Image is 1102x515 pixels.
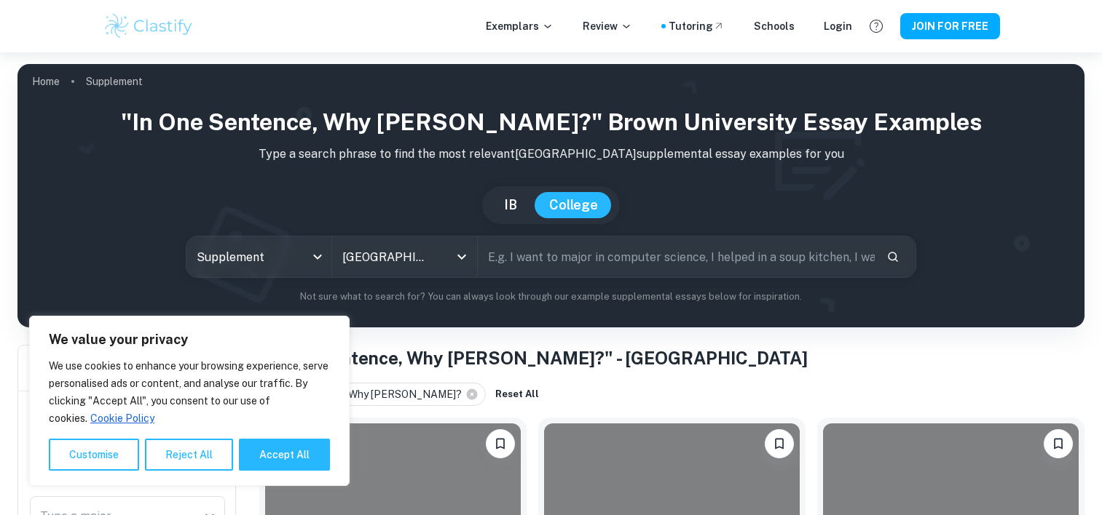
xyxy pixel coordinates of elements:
p: Type a search phrase to find the most relevant [GEOGRAPHIC_DATA] supplemental essay examples for you [29,145,1073,163]
p: Exemplars [486,18,554,34]
a: Login [824,18,852,34]
p: Not sure what to search for? You can always look through our example supplemental essays below fo... [29,290,1073,304]
h1: "In one sentence, Why [PERSON_NAME]?" Brown University Essay Examples [29,105,1073,140]
img: Clastify logo [103,12,195,41]
p: We value your privacy [49,331,330,348]
button: Please log in to bookmark exemplars [486,429,515,458]
button: Open [452,247,472,267]
p: Supplement [86,73,143,89]
button: Accept All [239,439,330,471]
button: Reject All [145,439,233,471]
button: JOIN FOR FREE [900,13,1000,39]
button: Please log in to bookmark exemplars [1044,429,1073,458]
p: Review [583,18,632,34]
div: We value your privacy [29,316,350,486]
a: Tutoring [669,18,725,34]
button: Help and Feedback [864,14,889,39]
button: Search [881,244,905,269]
span: In one sentence, Why [PERSON_NAME]? [269,386,468,402]
div: Supplement [186,236,331,277]
button: Please log in to bookmark exemplars [765,429,794,458]
button: Customise [49,439,139,471]
input: E.g. I want to major in computer science, I helped in a soup kitchen, I want to join the debate t... [478,236,875,277]
h1: "In one sentence, Why [PERSON_NAME]?" - [GEOGRAPHIC_DATA] [259,345,1085,371]
button: College [535,192,613,218]
a: Cookie Policy [90,412,155,425]
button: IB [489,192,532,218]
a: Home [32,71,60,92]
p: We use cookies to enhance your browsing experience, serve personalised ads or content, and analys... [49,357,330,427]
img: profile cover [17,64,1085,327]
div: In one sentence, Why [PERSON_NAME]? [259,383,486,406]
a: Schools [754,18,795,34]
button: Reset All [492,383,543,405]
